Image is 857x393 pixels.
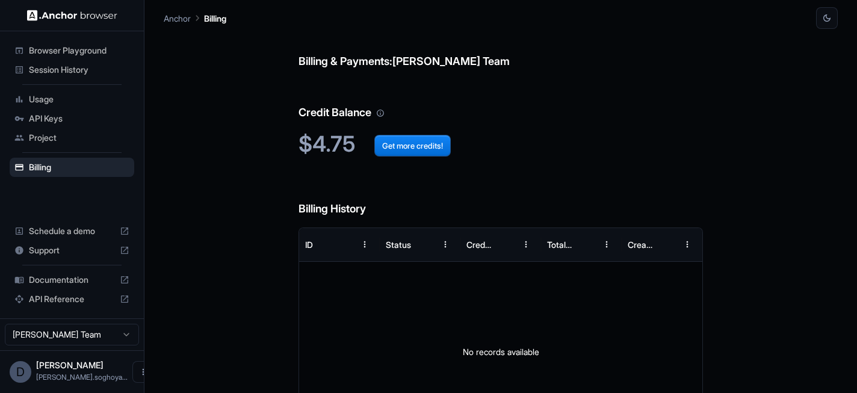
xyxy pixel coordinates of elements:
[10,128,134,147] div: Project
[299,176,703,218] h6: Billing History
[27,10,117,21] img: Anchor Logo
[29,113,129,125] span: API Keys
[332,234,354,255] button: Sort
[204,12,226,25] p: Billing
[386,240,411,250] div: Status
[29,132,129,144] span: Project
[10,41,134,60] div: Browser Playground
[413,234,435,255] button: Sort
[29,64,129,76] span: Session History
[29,93,129,105] span: Usage
[676,234,698,255] button: Menu
[547,240,573,250] div: Total Cost
[164,12,191,25] p: Anchor
[515,234,537,255] button: Menu
[596,234,617,255] button: Menu
[655,234,676,255] button: Sort
[299,29,703,70] h6: Billing & Payments: [PERSON_NAME] Team
[376,109,385,117] svg: Your credit balance will be consumed as you use the API. Visit the usage page to view a breakdown...
[493,234,515,255] button: Sort
[10,90,134,109] div: Usage
[299,131,703,157] h2: $4.75
[10,241,134,260] div: Support
[574,234,596,255] button: Sort
[132,361,154,383] button: Open menu
[10,221,134,241] div: Schedule a demo
[299,80,703,122] h6: Credit Balance
[10,60,134,79] div: Session History
[435,234,456,255] button: Menu
[29,45,129,57] span: Browser Playground
[10,270,134,289] div: Documentation
[466,240,492,250] div: Credits
[10,109,134,128] div: API Keys
[29,225,115,237] span: Schedule a demo
[29,274,115,286] span: Documentation
[29,244,115,256] span: Support
[29,293,115,305] span: API Reference
[10,158,134,177] div: Billing
[305,240,313,250] div: ID
[628,240,654,250] div: Created
[36,360,104,370] span: Daniel Soghoyan
[374,135,451,156] button: Get more credits!
[36,373,128,382] span: daniel.soghoyan@gmail.com
[10,361,31,383] div: D
[164,11,226,25] nav: breadcrumb
[29,161,129,173] span: Billing
[354,234,376,255] button: Menu
[10,289,134,309] div: API Reference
